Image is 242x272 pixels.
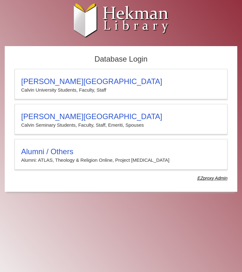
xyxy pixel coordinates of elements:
[15,104,227,134] a: [PERSON_NAME][GEOGRAPHIC_DATA]Calvin Seminary Students, Faculty, Staff, Emeriti, Spouses
[21,156,221,164] p: Alumni: ATLAS, Theology & Religion Online, Project [MEDICAL_DATA]
[21,147,221,156] h3: Alumni / Others
[21,86,221,94] p: Calvin University Students, Faculty, Staff
[21,147,221,164] summary: Alumni / OthersAlumni: ATLAS, Theology & Religion Online, Project [MEDICAL_DATA]
[21,112,221,121] h3: [PERSON_NAME][GEOGRAPHIC_DATA]
[21,121,221,129] p: Calvin Seminary Students, Faculty, Staff, Emeriti, Spouses
[198,176,227,181] dfn: Use Alumni login
[15,69,227,99] a: [PERSON_NAME][GEOGRAPHIC_DATA]Calvin University Students, Faculty, Staff
[11,53,231,66] h2: Database Login
[21,77,221,86] h3: [PERSON_NAME][GEOGRAPHIC_DATA]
